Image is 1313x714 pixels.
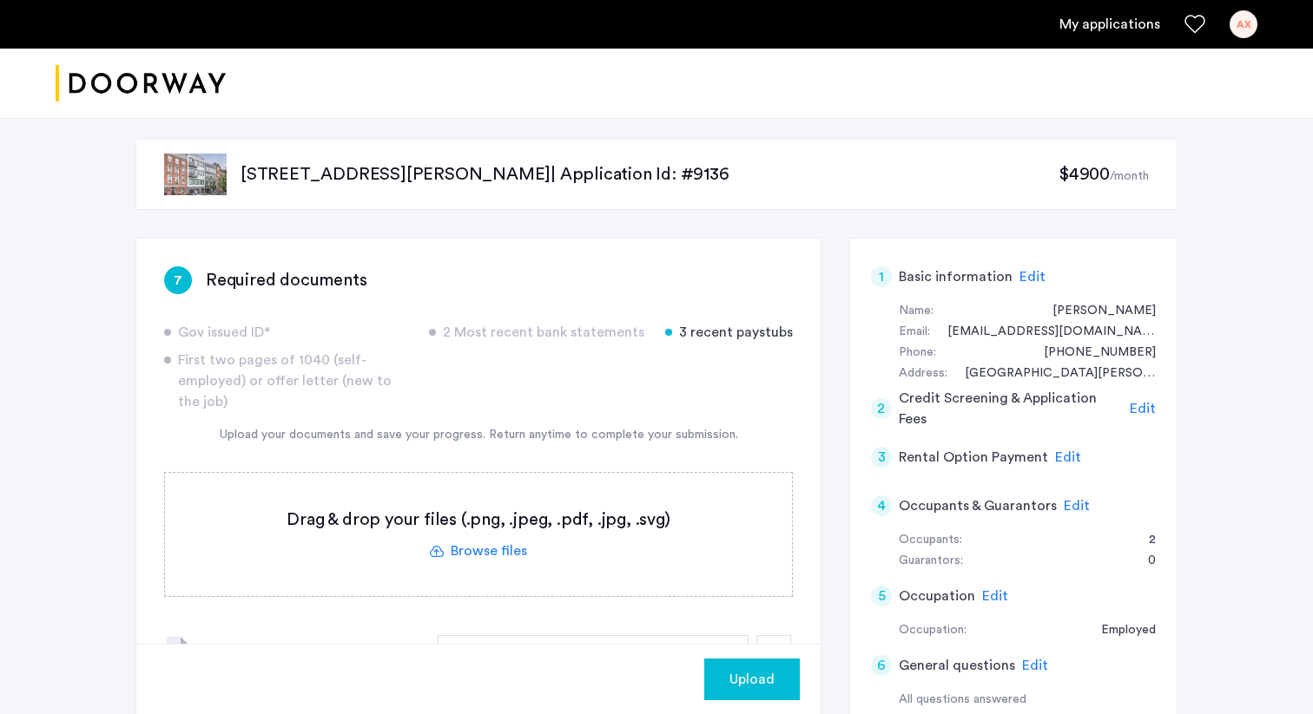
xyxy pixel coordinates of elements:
img: file [164,637,190,663]
div: Gov issued ID* [164,322,408,343]
button: button [438,635,714,670]
div: 3 [871,447,892,468]
div: 0 [1131,551,1156,572]
a: Favorites [1184,14,1205,35]
div: All questions answered [899,690,1156,711]
div: Guarantors: [899,551,963,572]
a: My application [1059,14,1160,35]
h5: Rental Option Payment [899,447,1048,468]
div: Occupation: [899,620,967,641]
div: Occupants: [899,530,962,551]
h5: Basic information [899,266,1013,287]
sub: /month [1110,170,1149,182]
div: Address: [899,364,947,384]
div: 4 [871,495,892,516]
img: logo [56,51,226,116]
div: Andrew Xu [1035,301,1156,322]
span: Edit [1055,450,1081,464]
div: Upload your documents and save your progress. Return anytime to complete your submission. [164,426,793,444]
a: Cazamio logo [56,51,226,116]
div: 6 [871,655,892,676]
div: Employed [1084,620,1156,641]
h5: Credit Screening & Application Fees [899,388,1124,429]
div: First two pages of 1040 (self-employed) or offer letter (new to the job) [164,350,408,412]
div: Name: [899,301,934,322]
button: button [704,658,800,700]
h5: Occupants & Guarantors [899,495,1057,516]
div: 2 [1132,530,1156,551]
div: 42245 Camino Santa Barbara [947,364,1156,384]
div: +15105792386 [1026,343,1156,364]
div: Email: [899,322,930,343]
span: Upload [729,669,775,690]
span: Edit [1022,658,1048,672]
div: 2 Most recent bank statements [429,322,644,343]
div: 3 recent paystubs [665,322,793,343]
h3: Required documents [206,268,366,292]
h5: Occupation [899,586,975,606]
span: $4900 [1059,166,1110,183]
div: IMG_5617.jpeg [204,642,424,663]
div: 7 [164,266,192,294]
p: [STREET_ADDRESS][PERSON_NAME] | Application Id: #9136 [241,162,1059,187]
div: 1 [871,266,892,287]
h5: General questions [899,655,1015,676]
span: Edit [1064,499,1090,513]
span: Edit [1019,270,1046,284]
img: apartment [164,154,227,195]
div: andxu282@gmail.com [930,322,1156,343]
span: Edit [982,589,1008,603]
div: 2 [871,398,892,419]
div: Phone: [899,343,936,364]
span: Edit [1130,402,1156,416]
button: button [713,635,749,670]
div: 5 [871,586,892,606]
div: AX [1230,10,1257,38]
